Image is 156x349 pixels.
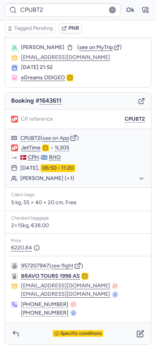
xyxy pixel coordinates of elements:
span: CP reference [21,116,53,122]
button: [PHONE_NUMBER] [21,310,68,316]
figure: 1L airline logo [11,116,18,123]
button: see flight [51,263,73,269]
span: CPH [28,154,39,161]
button: 1643611 [39,97,62,104]
button: CPUBT2 [20,135,41,141]
a: JetTime [21,144,41,151]
div: Price [11,238,145,244]
span: PNR [68,25,79,31]
div: Checked baggage [11,216,145,221]
input: PNR Reference [5,3,121,17]
button: [EMAIL_ADDRESS][DOMAIN_NAME] [21,54,110,61]
div: ( ) [21,262,145,269]
button: [PHONE_NUMBER] [21,301,68,308]
button: Tagged Pending [5,23,56,33]
p: 5 kg, 55 × 40 × 20 cm, Free [11,199,145,206]
span: Booking # [11,97,62,104]
button: see on App [42,135,69,141]
div: [DATE] 21:52 [21,64,145,70]
button: Specific conditions [25,330,131,337]
button: 1L305 [55,145,69,151]
div: - [20,154,145,161]
span: RHO [49,154,61,161]
button: [PERSON_NAME] (+1) [20,175,145,182]
div: ( ) [20,134,145,141]
span: €220.84 [11,245,40,251]
span: 2×15kg, €38.00 [11,223,49,229]
div: • [21,144,145,151]
button: (see on MyTrip) [77,44,122,51]
span: BRAVO TOURS 1998 AS [21,273,80,279]
button: 957207947 [21,263,49,269]
span: see on MyTrip [79,44,113,51]
div: Cabin bags [11,192,145,198]
time: 06:50 - 11:20 [41,164,75,172]
span: [PERSON_NAME] [21,44,64,51]
div: [DATE], [20,164,75,172]
button: Ok [124,4,136,16]
button: CPUBT2 [125,116,145,122]
figure: 1L airline logo [11,144,18,151]
button: [EMAIL_ADDRESS][DOMAIN_NAME] [21,283,110,290]
span: Tagged Pending [14,25,53,31]
span: eDreams ODIGEO [21,74,65,81]
span: Specific conditions [60,331,102,336]
button: PNR [59,23,82,33]
button: [EMAIL_ADDRESS][DOMAIN_NAME] [21,291,110,298]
